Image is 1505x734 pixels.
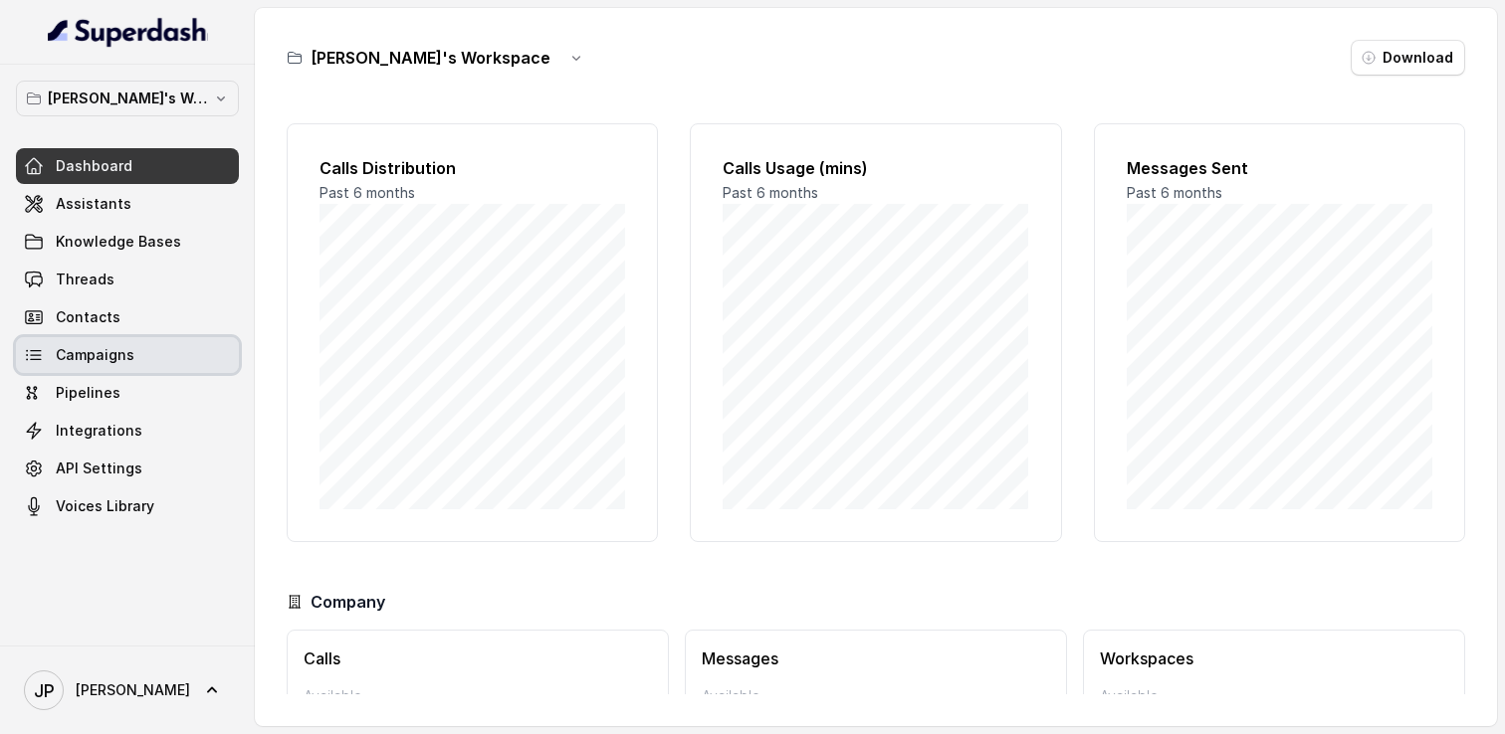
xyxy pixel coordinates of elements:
[56,345,134,365] span: Campaigns
[16,262,239,297] a: Threads
[320,184,415,201] span: Past 6 months
[311,46,550,70] h3: [PERSON_NAME]'s Workspace
[16,299,239,335] a: Contacts
[1100,646,1448,670] h3: Workspaces
[56,459,142,478] span: API Settings
[1127,156,1432,180] h2: Messages Sent
[320,156,625,180] h2: Calls Distribution
[16,451,239,486] a: API Settings
[16,224,239,260] a: Knowledge Bases
[76,680,190,700] span: [PERSON_NAME]
[16,488,239,524] a: Voices Library
[311,590,385,614] h3: Company
[56,421,142,441] span: Integrations
[56,496,154,516] span: Voices Library
[16,148,239,184] a: Dashboard
[16,375,239,411] a: Pipelines
[723,156,1028,180] h2: Calls Usage (mins)
[16,186,239,222] a: Assistants
[16,81,239,116] button: [PERSON_NAME]'s Workspace
[56,307,120,327] span: Contacts
[56,270,114,289] span: Threads
[16,337,239,373] a: Campaigns
[48,87,207,110] p: [PERSON_NAME]'s Workspace
[304,686,652,706] p: Available
[34,680,55,701] text: JP
[56,232,181,252] span: Knowledge Bases
[723,184,818,201] span: Past 6 months
[702,646,1050,670] h3: Messages
[16,413,239,449] a: Integrations
[304,646,652,670] h3: Calls
[1100,686,1448,706] p: Available
[56,194,131,214] span: Assistants
[16,662,239,718] a: [PERSON_NAME]
[56,383,120,403] span: Pipelines
[1351,40,1465,76] button: Download
[702,686,1050,706] p: Available
[1127,184,1222,201] span: Past 6 months
[48,16,208,48] img: light.svg
[56,156,132,176] span: Dashboard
